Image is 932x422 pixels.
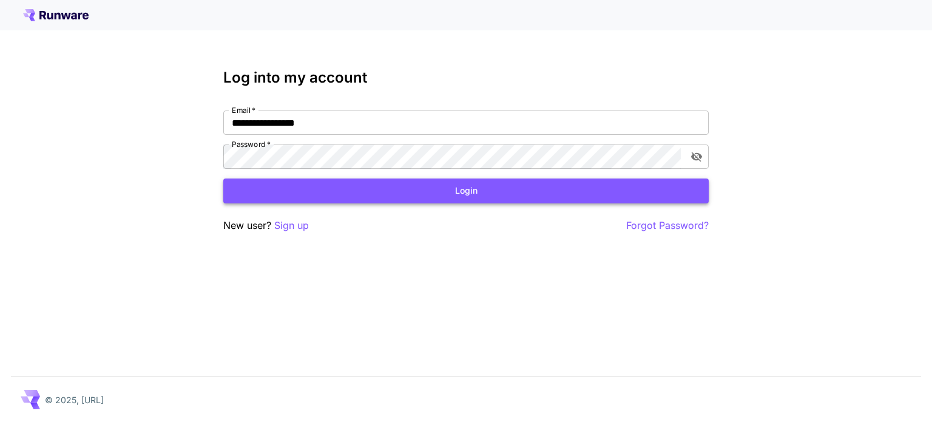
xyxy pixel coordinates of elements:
button: Login [223,179,709,203]
label: Password [232,139,271,149]
label: Email [232,105,255,115]
p: New user? [223,218,309,233]
button: Sign up [274,218,309,233]
button: Forgot Password? [626,218,709,233]
button: toggle password visibility [686,146,707,168]
h3: Log into my account [223,69,709,86]
p: © 2025, [URL] [45,393,104,406]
